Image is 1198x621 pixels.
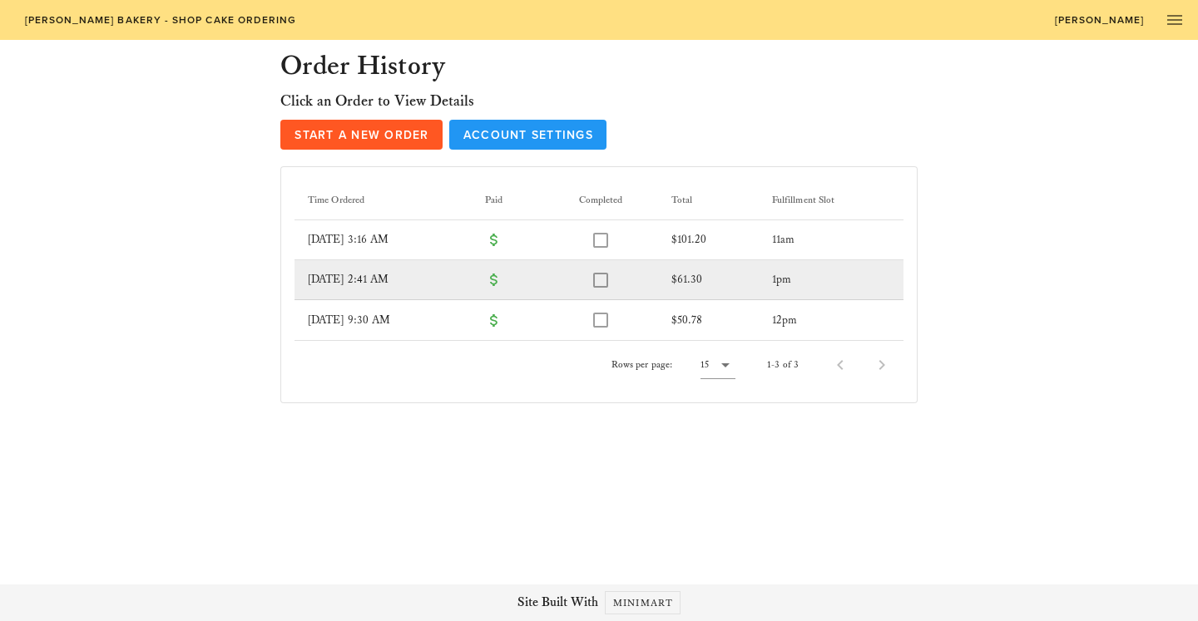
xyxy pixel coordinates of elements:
th: Fulfillment Slot [759,180,903,220]
td: $50.78 [658,300,759,340]
span: Start a New Order [294,128,429,142]
a: Account Settings [449,120,606,150]
th: Total [658,180,759,220]
a: [PERSON_NAME] Bakery - Shop Cake Ordering [13,8,307,32]
span: [PERSON_NAME] [1054,14,1145,26]
div: Rows per page: [611,341,735,389]
span: [PERSON_NAME] Bakery - Shop Cake Ordering [23,14,296,26]
a: [PERSON_NAME] [1043,8,1155,32]
span: Completed [579,194,623,206]
td: $101.20 [658,220,759,260]
a: Minimart [605,591,681,614]
td: [DATE] 2:41 AM [295,260,472,300]
span: Account Settings [463,128,593,142]
h3: Click an Order to View Details [280,90,918,113]
td: [DATE] 3:16 AM [295,220,472,260]
td: 1pm [759,260,903,300]
span: Site Built With [517,593,598,613]
span: Time Ordered [308,194,364,206]
span: Minimart [612,597,673,609]
th: Completed [543,180,657,220]
h2: Order History [280,50,918,83]
td: [DATE] 9:30 AM [295,300,472,340]
span: Paid [485,194,502,206]
div: 15Rows per page: [700,352,735,378]
a: Start a New Order [280,120,443,150]
td: 12pm [759,300,903,340]
th: Time Ordered [295,180,472,220]
span: Total [671,194,693,206]
div: 1-3 of 3 [767,357,799,372]
td: $61.30 [658,260,759,300]
span: Fulfillment Slot [772,194,835,206]
div: 15 [700,357,709,372]
th: Paid [472,180,543,220]
td: 11am [759,220,903,260]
